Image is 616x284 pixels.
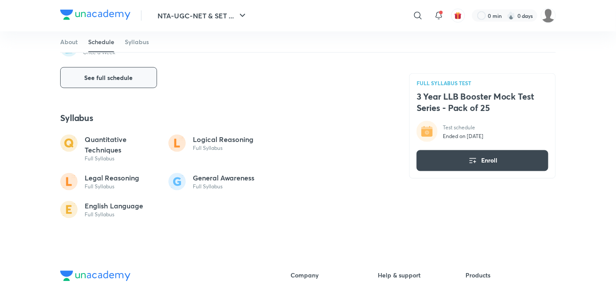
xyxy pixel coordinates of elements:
img: avatar [454,12,462,20]
h6: Help & support [378,271,466,280]
a: Syllabus [125,31,149,52]
img: Company Logo [60,10,130,20]
span: Enroll [481,156,497,165]
h4: 3 Year LLB Booster Mock Test Series - Pack of 25 [417,91,548,114]
p: FULL SYLLABUS TEST [417,81,548,86]
p: English Language [85,201,143,211]
a: About [60,31,78,52]
h4: Syllabus [60,113,388,124]
button: Enroll [417,150,548,171]
a: Company Logo [60,271,263,284]
p: Ended on [DATE] [443,133,483,140]
p: Logical Reasoning [193,135,253,145]
button: See full schedule [60,67,157,88]
span: See full schedule [85,73,133,82]
img: streak [507,11,516,20]
a: Schedule [88,31,114,52]
p: Full Syllabus [193,145,253,152]
p: Test schedule [443,125,483,132]
h6: Products [465,271,553,280]
p: Legal Reasoning [85,173,139,184]
h6: Company [291,271,378,280]
img: Basudha [541,8,556,23]
button: NTA-UGC-NET & SET ... [152,7,253,24]
p: Full Syllabus [85,156,158,163]
p: Full Syllabus [85,211,143,218]
p: Full Syllabus [85,184,139,190]
p: Quantitative Techniques [85,135,158,156]
p: Full Syllabus [193,184,254,190]
a: Company Logo [60,10,130,22]
button: avatar [451,9,465,23]
p: General Awareness [193,173,254,184]
img: Company Logo [60,271,130,281]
